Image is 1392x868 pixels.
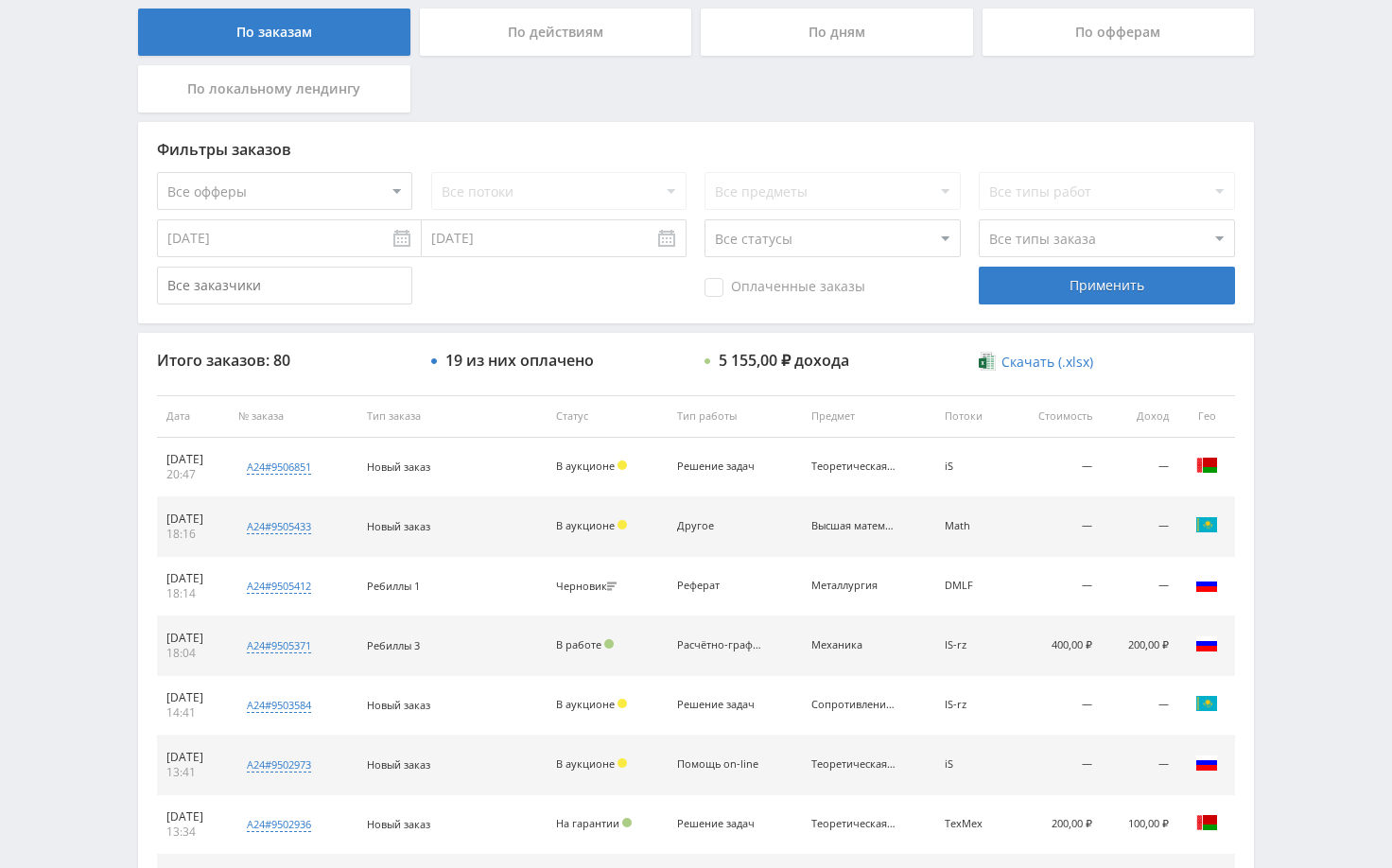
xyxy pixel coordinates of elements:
img: rus.png [1195,752,1218,774]
span: В аукционе [556,459,615,473]
th: Дата [157,395,229,438]
td: 100,00 ₽ [1102,795,1178,855]
span: Оплаченные заказы [705,278,865,297]
div: По дням [701,9,973,56]
span: Новый заказ [367,519,430,533]
span: Ребиллы 1 [367,579,420,593]
td: — [1102,557,1178,616]
th: Потоки [935,395,1008,438]
th: Доход [1102,395,1178,438]
span: Новый заказ [367,817,430,831]
img: blr.png [1195,811,1218,834]
div: Теоретическая механика [811,818,896,830]
div: 19 из них оплачено [445,352,594,369]
td: — [1008,497,1102,557]
td: — [1102,497,1178,557]
img: xlsx [979,352,995,371]
img: blr.png [1195,454,1218,477]
div: По локальному лендингу [138,65,410,113]
div: Высшая математика [811,520,896,532]
div: [DATE] [166,512,219,527]
div: 18:04 [166,646,219,661]
div: Теоретическая механика [811,460,896,473]
td: 200,00 ₽ [1102,616,1178,676]
div: 13:34 [166,825,219,840]
div: [DATE] [166,631,219,646]
div: Теоретическая механика [811,758,896,771]
span: Новый заказ [367,460,430,474]
span: В аукционе [556,756,615,771]
span: В аукционе [556,697,615,711]
span: На гарантии [556,816,619,830]
div: Решение задач [677,818,762,830]
div: a24#9505412 [247,579,311,594]
div: Math [945,520,999,532]
td: — [1008,557,1102,616]
span: Холд [618,520,627,529]
span: Подтвержден [604,639,614,649]
div: Другое [677,520,762,532]
span: Холд [618,460,627,470]
span: Скачать (.xlsx) [1001,355,1093,370]
div: IS-rz [945,639,999,651]
div: 20:47 [166,467,219,482]
div: Итого заказов: 80 [157,352,412,369]
div: iS [945,460,999,473]
div: Помощь on-line [677,758,762,771]
div: По офферам [983,9,1255,56]
div: a24#9506851 [247,460,311,475]
div: Решение задач [677,460,762,473]
th: Тип работы [668,395,801,438]
th: Стоимость [1008,395,1102,438]
div: 5 155,00 ₽ дохода [719,352,849,369]
div: a24#9505433 [247,519,311,534]
span: Холд [618,758,627,768]
div: a24#9503584 [247,698,311,713]
td: 200,00 ₽ [1008,795,1102,855]
td: — [1102,438,1178,497]
span: Холд [618,699,627,708]
span: Подтвержден [622,818,632,827]
div: a24#9502973 [247,757,311,773]
div: Реферат [677,580,762,592]
div: 18:16 [166,527,219,542]
a: Скачать (.xlsx) [979,353,1092,372]
div: По заказам [138,9,410,56]
td: — [1008,438,1102,497]
span: В работе [556,637,601,651]
img: kaz.png [1195,692,1218,715]
div: a24#9502936 [247,817,311,832]
img: kaz.png [1195,513,1218,536]
th: Тип заказа [357,395,547,438]
th: Гео [1178,395,1235,438]
div: Черновик [556,581,621,593]
img: rus.png [1195,573,1218,596]
span: В аукционе [556,518,615,532]
div: IS-rz [945,699,999,711]
img: rus.png [1195,633,1218,655]
div: [DATE] [166,452,219,467]
span: Ребиллы 3 [367,638,420,652]
td: — [1102,676,1178,736]
div: Решение задач [677,699,762,711]
div: [DATE] [166,690,219,705]
td: 400,00 ₽ [1008,616,1102,676]
div: По действиям [420,9,692,56]
div: ТехМех [945,818,999,830]
div: Расчётно-графическая работа (РГР) [677,639,762,651]
div: DMLF [945,580,999,592]
div: Фильтры заказов [157,141,1235,158]
th: Статус [547,395,668,438]
div: 13:41 [166,765,219,780]
th: № заказа [229,395,357,438]
input: Все заказчики [157,267,412,304]
div: iS [945,758,999,771]
div: Механика [811,639,896,651]
div: Металлургия [811,580,896,592]
span: Новый заказ [367,757,430,772]
div: Применить [979,267,1234,304]
div: [DATE] [166,571,219,586]
div: Сопротивление материалов [811,699,896,711]
th: Предмет [802,395,935,438]
td: — [1102,736,1178,795]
